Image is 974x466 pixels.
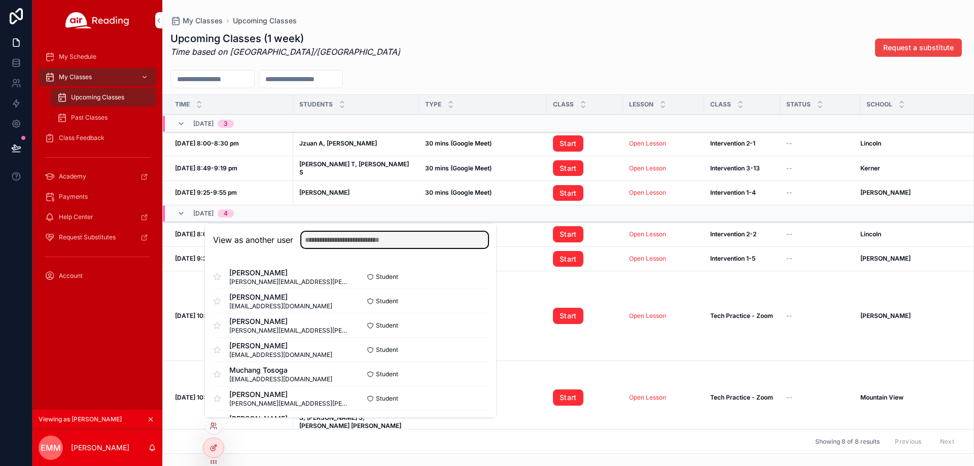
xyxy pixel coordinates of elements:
[71,443,129,453] p: [PERSON_NAME]
[629,164,698,172] a: Open Lesson
[51,109,156,127] a: Past Classes
[629,164,666,172] a: Open Lesson
[860,164,880,172] strong: Kerner
[299,100,333,109] span: Students
[59,53,96,61] span: My Schedule
[860,230,881,238] strong: Lincoln
[175,393,241,401] strong: [DATE] 10:40-11:10 pm
[786,312,854,320] a: --
[883,43,954,53] span: Request a substitute
[59,233,116,241] span: Request Substitutes
[229,341,332,351] span: [PERSON_NAME]
[629,312,666,319] a: Open Lesson
[175,139,239,147] strong: [DATE] 8:00-8:30 pm
[710,393,774,402] a: Tech Practice - Zoom
[233,16,297,26] span: Upcoming Classes
[553,251,583,267] a: Start
[229,400,351,408] span: [PERSON_NAME][EMAIL_ADDRESS][PERSON_NAME][DOMAIN_NAME]
[229,375,332,383] span: [EMAIL_ADDRESS][DOMAIN_NAME]
[860,189,971,197] a: [PERSON_NAME]
[786,312,792,320] span: --
[786,189,792,197] span: --
[629,230,666,238] a: Open Lesson
[193,120,214,128] span: [DATE]
[229,327,351,335] span: [PERSON_NAME][EMAIL_ADDRESS][PERSON_NAME][DOMAIN_NAME]
[175,139,287,148] a: [DATE] 8:00-8:30 pm
[860,393,971,402] a: Mountain View
[860,255,971,263] a: [PERSON_NAME]
[553,100,574,109] span: Class
[229,389,351,400] span: [PERSON_NAME]
[629,139,666,147] a: Open Lesson
[860,139,971,148] a: Lincoln
[425,139,492,147] strong: 30 mins (Google Meet)
[710,189,774,197] a: Intervention 1-4
[786,255,854,263] a: --
[39,415,122,423] span: Viewing as [PERSON_NAME]
[175,100,190,109] span: Time
[229,278,351,286] span: [PERSON_NAME][EMAIL_ADDRESS][PERSON_NAME][DOMAIN_NAME]
[553,135,583,152] a: Start
[425,100,441,109] span: Type
[629,230,698,238] a: Open Lesson
[553,226,583,242] a: Start
[229,414,332,424] span: [PERSON_NAME]
[710,139,774,148] a: Intervention 2-1
[786,164,792,172] span: --
[299,160,410,176] strong: [PERSON_NAME] T, [PERSON_NAME] S
[875,39,962,57] button: Request a substitute
[553,226,617,242] a: Start
[51,88,156,106] a: Upcoming Classes
[860,312,971,320] a: [PERSON_NAME]
[860,139,881,147] strong: Lincoln
[710,164,760,172] strong: Intervention 3-13
[629,393,666,401] a: Open Lesson
[175,189,237,196] strong: [DATE] 9:25-9:55 pm
[175,164,237,172] strong: [DATE] 8:49-9:19 pm
[213,234,293,246] h2: View as another user
[59,73,92,81] span: My Classes
[41,442,61,454] span: EMM
[710,312,774,320] a: Tech Practice - Zoom
[170,16,223,26] a: My Classes
[376,395,398,403] span: Student
[376,370,398,378] span: Student
[376,346,398,354] span: Student
[860,393,903,401] strong: Mountain View
[553,160,583,176] a: Start
[175,164,287,172] a: [DATE] 8:49-9:19 pm
[59,272,83,280] span: Account
[860,230,971,238] a: Lincoln
[786,139,854,148] a: --
[860,164,971,172] a: Kerner
[710,230,756,238] strong: Intervention 2-2
[193,209,214,218] span: [DATE]
[553,308,617,324] a: Start
[710,255,755,262] strong: Intervention 1-5
[39,267,156,285] a: Account
[59,172,86,181] span: Academy
[786,164,854,172] a: --
[175,230,239,238] strong: [DATE] 8:00-8:30 pm
[229,292,332,302] span: [PERSON_NAME]
[710,164,774,172] a: Intervention 3-13
[710,230,774,238] a: Intervention 2-2
[175,230,287,238] a: [DATE] 8:00-8:30 pm
[425,164,541,172] a: 30 mins (Google Meet)
[425,189,492,196] strong: 30 mins (Google Meet)
[39,208,156,226] a: Help Center
[59,193,88,201] span: Payments
[299,189,350,196] strong: [PERSON_NAME]
[553,308,583,324] a: Start
[786,255,792,263] span: --
[71,114,108,122] span: Past Classes
[553,135,617,152] a: Start
[71,93,124,101] span: Upcoming Classes
[553,160,617,176] a: Start
[229,351,332,359] span: [EMAIL_ADDRESS][DOMAIN_NAME]
[860,189,911,196] strong: [PERSON_NAME]
[786,139,792,148] span: --
[175,255,287,263] a: [DATE] 9:25-9:55 pm
[786,393,792,402] span: --
[39,48,156,66] a: My Schedule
